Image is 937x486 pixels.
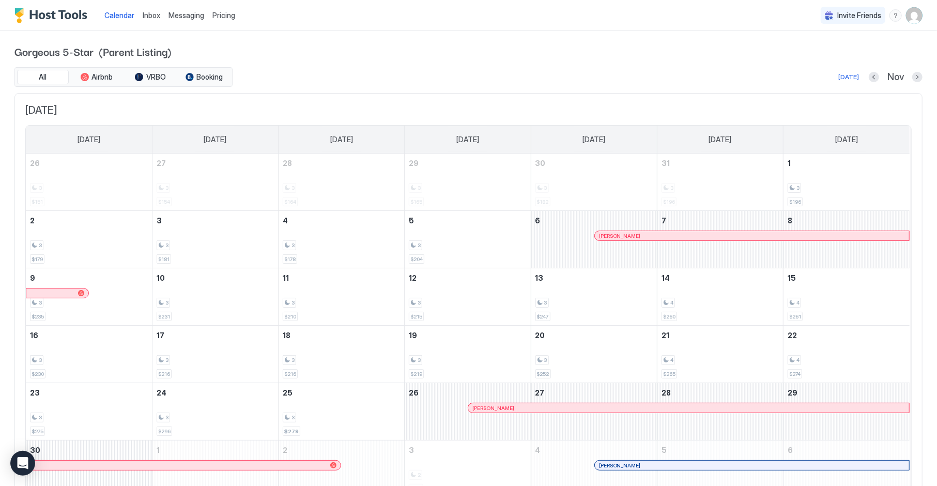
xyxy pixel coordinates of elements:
[657,154,783,211] td: October 31, 2025
[418,299,421,306] span: 3
[165,357,168,363] span: 3
[835,135,858,144] span: [DATE]
[279,383,404,402] a: November 25, 2025
[279,154,404,173] a: October 28, 2025
[405,268,531,326] td: November 12, 2025
[657,326,783,383] td: November 21, 2025
[531,383,657,402] a: November 27, 2025
[418,242,421,249] span: 3
[157,331,164,340] span: 17
[104,10,134,21] a: Calendar
[291,242,295,249] span: 3
[143,10,160,21] a: Inbox
[405,154,531,211] td: October 29, 2025
[531,268,657,287] a: November 13, 2025
[279,154,405,211] td: October 28, 2025
[26,441,152,460] a: November 30, 2025
[535,216,541,225] span: 6
[535,446,541,454] span: 4
[537,371,549,377] span: $252
[291,414,295,421] span: 3
[26,268,152,287] a: November 9, 2025
[212,11,235,20] span: Pricing
[837,11,881,20] span: Invite Friends
[283,274,289,282] span: 11
[784,383,910,441] td: November 29, 2025
[788,331,797,340] span: 22
[143,11,160,20] span: Inbox
[531,211,657,268] td: November 6, 2025
[168,10,204,21] a: Messaging
[71,70,122,84] button: Airbnb
[283,388,293,397] span: 25
[796,185,800,191] span: 3
[39,72,47,82] span: All
[39,414,42,421] span: 3
[405,383,530,402] a: November 26, 2025
[789,313,801,320] span: $261
[157,446,160,454] span: 1
[784,268,910,326] td: November 15, 2025
[709,135,732,144] span: [DATE]
[535,331,545,340] span: 20
[125,70,176,84] button: VRBO
[599,462,641,469] span: [PERSON_NAME]
[789,371,801,377] span: $274
[291,299,295,306] span: 3
[32,371,44,377] span: $230
[158,256,170,263] span: $181
[409,274,417,282] span: 12
[788,446,793,454] span: 6
[14,43,923,59] span: Gorgeous 5-Star (Parent Listing)
[152,383,278,441] td: November 24, 2025
[30,446,40,454] span: 30
[537,313,549,320] span: $247
[544,357,547,363] span: 3
[405,211,531,268] td: November 5, 2025
[657,211,783,230] a: November 7, 2025
[531,211,657,230] a: November 6, 2025
[26,326,152,383] td: November 16, 2025
[657,326,783,345] a: November 21, 2025
[405,383,531,441] td: November 26, 2025
[662,331,669,340] span: 21
[291,357,295,363] span: 3
[796,357,800,363] span: 4
[78,135,100,144] span: [DATE]
[165,242,168,249] span: 3
[146,72,166,82] span: VRBO
[544,299,547,306] span: 3
[657,154,783,173] a: October 31, 2025
[531,383,657,441] td: November 27, 2025
[599,462,905,469] div: [PERSON_NAME]
[283,446,287,454] span: 2
[784,154,910,211] td: November 1, 2025
[158,428,171,435] span: $296
[284,428,299,435] span: $279
[472,405,514,412] span: [PERSON_NAME]
[152,268,278,326] td: November 10, 2025
[152,211,278,230] a: November 3, 2025
[279,268,405,326] td: November 11, 2025
[657,383,783,441] td: November 28, 2025
[26,326,152,345] a: November 16, 2025
[788,388,797,397] span: 29
[152,383,278,402] a: November 24, 2025
[784,154,910,173] a: November 1, 2025
[405,268,530,287] a: November 12, 2025
[906,7,923,24] div: User profile
[26,211,152,230] a: November 2, 2025
[405,211,530,230] a: November 5, 2025
[284,371,296,377] span: $216
[784,326,910,345] a: November 22, 2025
[657,268,783,287] a: November 14, 2025
[405,441,530,460] a: December 3, 2025
[409,216,414,225] span: 5
[67,126,111,154] a: Sunday
[157,159,166,168] span: 27
[152,326,278,383] td: November 17, 2025
[284,256,296,263] span: $178
[912,72,923,82] button: Next month
[284,313,296,320] span: $210
[531,154,657,173] a: October 30, 2025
